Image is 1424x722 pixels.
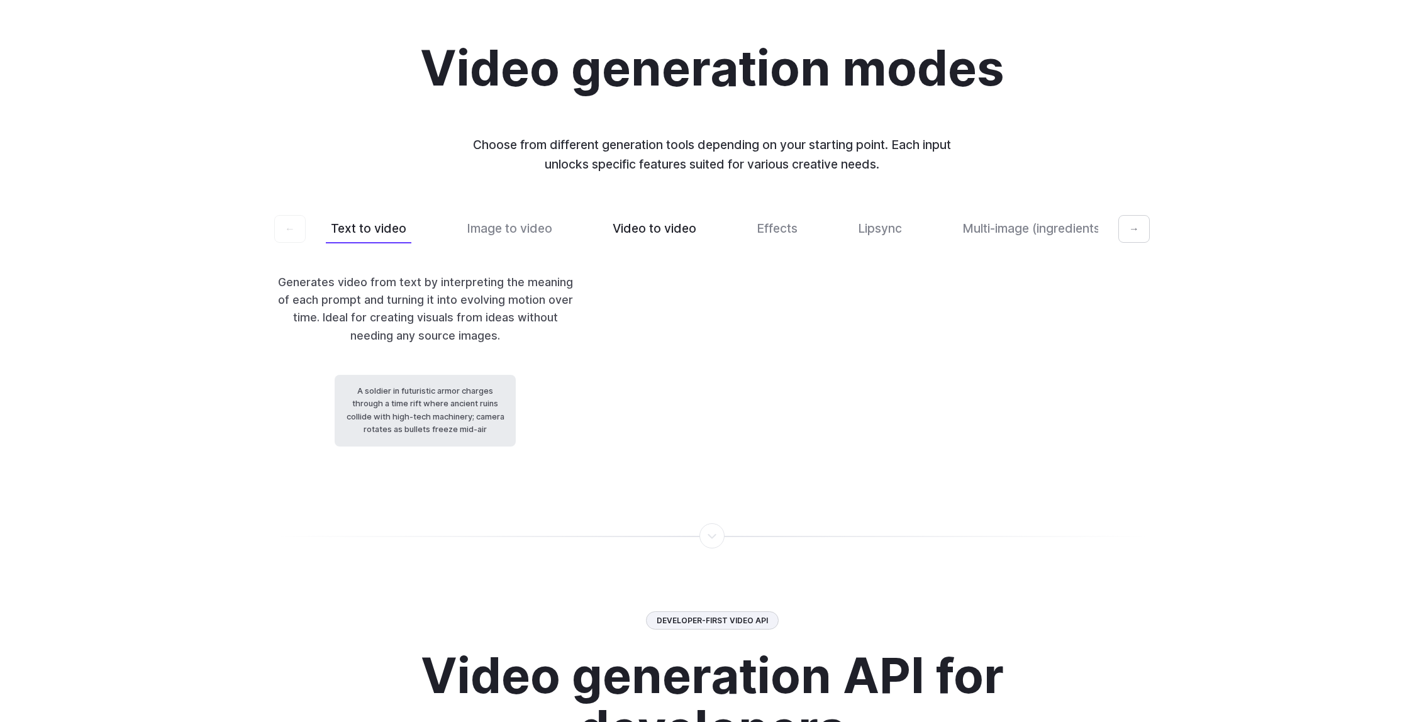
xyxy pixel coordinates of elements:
[326,214,411,243] button: Text to video
[420,42,1004,95] h2: Video generation modes
[957,214,1110,243] button: Multi-image (ingredients)
[752,214,803,243] button: Effects
[450,135,974,174] p: Choose from different generation tools depending on your starting point. Each input unlocks speci...
[646,611,779,630] div: Developer-first video API
[1118,215,1150,243] button: →
[853,214,907,243] button: Lipsync
[462,214,557,243] button: Image to video
[274,274,576,345] p: Generates video from text by interpreting the meaning of each prompt and turning it into evolving...
[608,214,701,243] button: Video to video
[335,375,516,447] code: A soldier in futuristic armor charges through a time rift where ancient ruins collide with high-t...
[274,215,306,243] button: ←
